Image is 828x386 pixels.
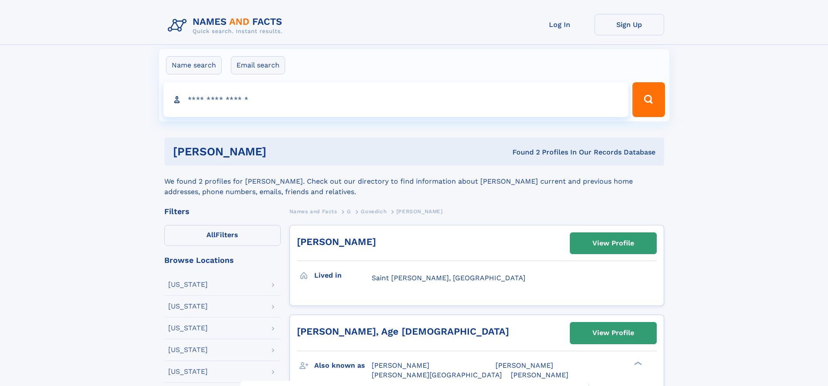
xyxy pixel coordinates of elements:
div: View Profile [592,233,634,253]
input: search input [163,82,629,117]
span: [PERSON_NAME][GEOGRAPHIC_DATA] [372,371,502,379]
div: [US_STATE] [168,281,208,288]
h3: Also known as [314,358,372,373]
a: [PERSON_NAME] [297,236,376,247]
h3: Lived in [314,268,372,283]
a: Sign Up [595,14,664,35]
a: View Profile [570,322,656,343]
div: [US_STATE] [168,303,208,310]
span: [PERSON_NAME] [396,208,443,215]
label: Email search [231,56,285,74]
div: [US_STATE] [168,368,208,375]
a: [PERSON_NAME], Age [DEMOGRAPHIC_DATA] [297,326,509,337]
a: G [347,206,351,217]
label: Name search [166,56,222,74]
span: Saint [PERSON_NAME], [GEOGRAPHIC_DATA] [372,274,525,282]
div: Filters [164,208,281,215]
span: G [347,208,351,215]
span: Govedich [361,208,386,215]
a: Names and Facts [289,206,337,217]
div: [US_STATE] [168,346,208,353]
div: Browse Locations [164,256,281,264]
div: ❯ [632,360,642,366]
div: Found 2 Profiles In Our Records Database [389,148,655,157]
button: Search Button [632,82,665,117]
div: We found 2 profiles for [PERSON_NAME]. Check out our directory to find information about [PERSON_... [164,166,664,197]
div: View Profile [592,323,634,343]
span: All [206,231,216,239]
a: Log In [525,14,595,35]
span: [PERSON_NAME] [511,371,569,379]
label: Filters [164,225,281,246]
span: [PERSON_NAME] [495,361,553,369]
h1: [PERSON_NAME] [173,146,389,157]
a: View Profile [570,233,656,254]
div: [US_STATE] [168,325,208,332]
a: Govedich [361,206,386,217]
span: [PERSON_NAME] [372,361,429,369]
img: Logo Names and Facts [164,14,289,37]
